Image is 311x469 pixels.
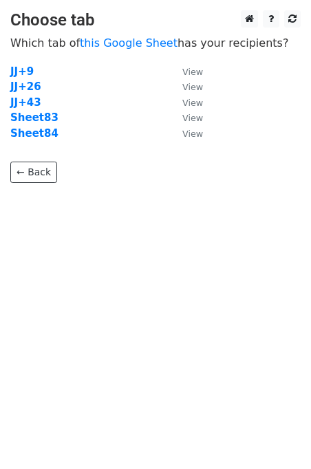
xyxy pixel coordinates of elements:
[10,36,301,50] p: Which tab of has your recipients?
[169,80,203,93] a: View
[10,162,57,183] a: ← Back
[80,36,178,50] a: this Google Sheet
[182,113,203,123] small: View
[169,127,203,140] a: View
[10,96,41,109] a: JJ+43
[182,129,203,139] small: View
[169,111,203,124] a: View
[10,10,301,30] h3: Choose tab
[169,65,203,78] a: View
[182,67,203,77] small: View
[169,96,203,109] a: View
[10,111,58,124] a: Sheet83
[10,65,34,78] a: JJ+9
[182,98,203,108] small: View
[182,82,203,92] small: View
[10,80,41,93] a: JJ+26
[10,127,58,140] a: Sheet84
